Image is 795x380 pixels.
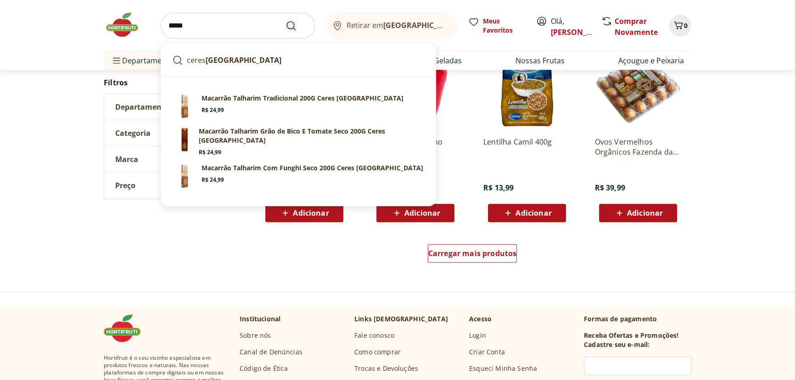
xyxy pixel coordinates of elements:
button: Submit Search [286,20,308,31]
a: Login [469,331,486,340]
span: R$ 24,99 [202,106,224,114]
button: Preço [104,173,242,198]
span: Departamento [115,102,169,112]
span: R$ 24,99 [199,149,221,156]
p: ceres [187,55,281,66]
a: Carregar mais produtos [428,244,517,266]
a: Trocas e Devoluções [354,364,418,373]
button: Adicionar [376,204,454,222]
a: Comprar Novamente [615,16,658,37]
span: Adicionar [404,209,440,217]
img: Principal [172,94,198,119]
a: Nossas Frutas [515,55,565,66]
a: Sobre nós [240,331,271,340]
p: Institucional [240,314,280,324]
p: Macarrão Talharim Com Funghi Seco 200G Ceres [GEOGRAPHIC_DATA] [202,163,423,173]
p: Links [DEMOGRAPHIC_DATA] [354,314,448,324]
a: Ovos Vermelhos Orgânicos Fazenda da Toca com 20 Unidades [594,137,682,157]
a: Canal de Denúncias [240,347,302,357]
button: Carrinho [669,15,691,37]
a: Açougue e Peixaria [618,55,684,66]
img: Lentilha Camil 400g [483,42,571,129]
p: Acesso [469,314,492,324]
a: [PERSON_NAME] [551,27,610,37]
img: Hortifruti [104,11,150,39]
a: PrincipalMacarrão Talharim Tradicional 200G Ceres [GEOGRAPHIC_DATA]R$ 24,99 [168,90,428,123]
p: Macarrão Talharim Tradicional 200G Ceres [GEOGRAPHIC_DATA] [202,94,403,103]
span: Categoria [115,129,151,138]
span: Carregar mais produtos [428,250,517,257]
button: Marca [104,146,242,172]
a: PrincipalMacarrão Talharim Com Funghi Seco 200G Ceres [GEOGRAPHIC_DATA]R$ 24,99 [168,160,428,193]
span: Preço [115,181,135,190]
span: 0 [684,21,688,30]
a: Código de Ética [240,364,288,373]
button: Adicionar [265,204,343,222]
h3: Cadastre seu e-mail: [584,340,649,349]
span: Marca [115,155,138,164]
img: Hortifruti [104,314,150,342]
button: Categoria [104,120,242,146]
a: Esqueci Minha Senha [469,364,537,373]
button: Retirar em[GEOGRAPHIC_DATA]/[GEOGRAPHIC_DATA] [326,13,457,39]
button: Adicionar [599,204,677,222]
h2: Filtros [104,73,242,92]
strong: [GEOGRAPHIC_DATA] [206,55,281,65]
a: Meus Favoritos [468,17,525,35]
b: [GEOGRAPHIC_DATA]/[GEOGRAPHIC_DATA] [383,20,538,30]
p: Formas de pagamento [584,314,691,324]
span: Adicionar [627,209,663,217]
button: Menu [111,50,122,72]
span: R$ 13,99 [483,183,514,193]
span: Retirar em [347,21,448,29]
a: Criar Conta [469,347,505,357]
input: search [161,13,315,39]
span: Olá, [551,16,592,38]
img: Principal [172,163,198,189]
span: Adicionar [293,209,329,217]
h3: Receba Ofertas e Promoções! [584,331,678,340]
span: Adicionar [515,209,551,217]
button: Departamento [104,94,242,120]
a: Lentilha Camil 400g [483,137,571,157]
img: Principal [172,127,198,152]
span: Meus Favoritos [483,17,525,35]
a: Fale conosco [354,331,394,340]
p: Macarrão Talharim Grão de Bico E Tomate Seco 200G Ceres [GEOGRAPHIC_DATA] [199,127,425,145]
span: R$ 39,99 [594,183,625,193]
a: PrincipalMacarrão Talharim Grão de Bico E Tomate Seco 200G Ceres [GEOGRAPHIC_DATA]R$ 24,99 [168,123,428,160]
a: ceres[GEOGRAPHIC_DATA] [168,51,428,69]
span: Departamentos [111,50,177,72]
span: R$ 24,99 [202,176,224,184]
a: Como comprar [354,347,401,357]
img: Ovos Vermelhos Orgânicos Fazenda da Toca com 20 Unidades [594,42,682,129]
button: Adicionar [488,204,566,222]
